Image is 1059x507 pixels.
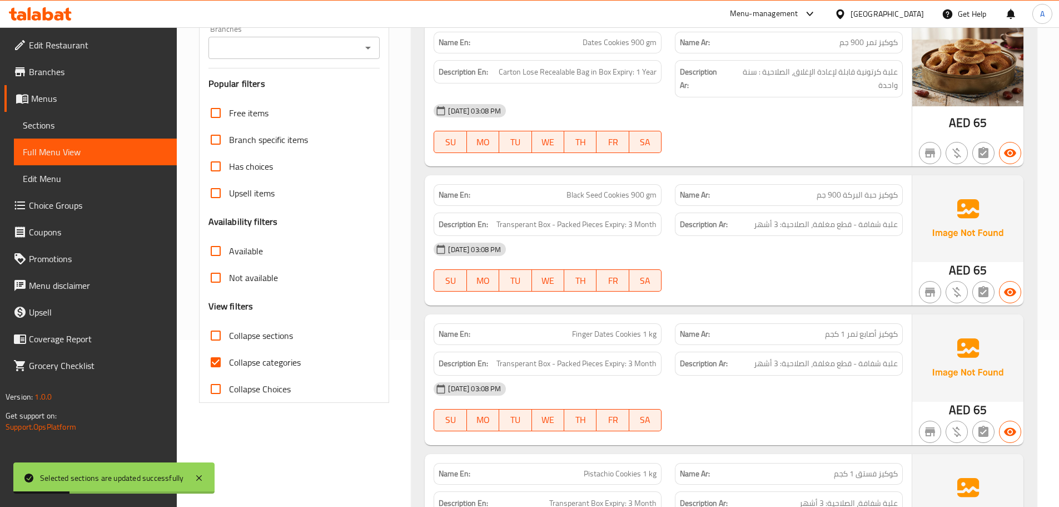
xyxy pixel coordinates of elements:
[532,409,564,431] button: WE
[29,252,168,265] span: Promotions
[229,271,278,284] span: Not available
[825,328,898,340] span: كوكيز أصابع تمر 1 ​​كجم
[536,273,560,289] span: WE
[596,409,629,431] button: FR
[999,281,1021,303] button: Available
[532,269,564,292] button: WE
[4,272,177,299] a: Menu disclaimer
[444,244,505,255] span: [DATE] 03:08 PM
[851,8,924,20] div: [GEOGRAPHIC_DATA]
[912,314,1023,401] img: Ae5nvW7+0k+MAAAAAElFTkSuQmCC
[229,356,301,369] span: Collapse categories
[360,40,376,56] button: Open
[4,32,177,58] a: Edit Restaurant
[817,189,898,201] span: كوكيز حبة البركة 900 جم
[4,58,177,85] a: Branches
[29,65,168,78] span: Branches
[29,225,168,239] span: Coupons
[31,92,168,105] span: Menus
[949,112,971,134] span: AED
[754,357,898,371] span: علبة شفافة - قطع مغلفة، الصلاحية: 3 أشهر
[499,269,531,292] button: TU
[439,328,470,340] strong: Name En:
[566,189,657,201] span: Black Seed Cookies 900 gm
[4,192,177,219] a: Choice Groups
[946,421,968,443] button: Purchased item
[912,175,1023,262] img: Ae5nvW7+0k+MAAAAAElFTkSuQmCC
[434,269,466,292] button: SU
[569,273,592,289] span: TH
[504,273,527,289] span: TU
[601,412,624,428] span: FR
[4,219,177,245] a: Coupons
[919,421,941,443] button: Not branch specific item
[229,329,293,342] span: Collapse sections
[536,412,560,428] span: WE
[23,119,168,132] span: Sections
[973,112,987,134] span: 65
[471,412,495,428] span: MO
[14,112,177,139] a: Sections
[4,85,177,112] a: Menus
[564,269,596,292] button: TH
[4,245,177,272] a: Promotions
[730,7,798,21] div: Menu-management
[6,420,76,434] a: Support.OpsPlatform
[564,409,596,431] button: TH
[912,23,1023,106] img: %D9%83%D8%B9%D9%83_%D8%A7%D9%84%D8%AA%D9%85%D8%B1_%D8%AD%D9%84%D9%82%D8%A7%D8%AA_%D8%A8%D8%A7%D9%...
[629,131,662,153] button: SA
[23,145,168,159] span: Full Menu View
[754,218,898,232] span: علبة شفافة - قطع مغلفة، الصلاحية: 3 أشهر
[439,468,470,480] strong: Name En:
[499,131,531,153] button: TU
[40,472,183,484] div: Selected sections are updated successfully
[499,65,657,79] span: Carton Lose Recealable Bag in Box Expiry: 1 Year
[946,142,968,164] button: Purchased item
[569,412,592,428] span: TH
[439,37,470,48] strong: Name En:
[229,186,275,200] span: Upsell items
[499,409,531,431] button: TU
[4,352,177,379] a: Grocery Checklist
[29,359,168,372] span: Grocery Checklist
[564,131,596,153] button: TH
[434,131,466,153] button: SU
[999,421,1021,443] button: Available
[471,273,495,289] span: MO
[680,65,726,92] strong: Description Ar:
[569,134,592,150] span: TH
[834,468,898,480] span: كوكيز فستق 1 كجم
[680,468,710,480] strong: Name Ar:
[504,412,527,428] span: TU
[839,37,898,48] span: كوكيز تمر 900 جم
[467,269,499,292] button: MO
[496,357,657,371] span: Transperant Box - Packed Pieces Expiry: 3 Month
[229,133,308,146] span: Branch specific items
[229,382,291,396] span: Collapse Choices
[208,300,253,313] h3: View filters
[972,281,995,303] button: Not has choices
[439,412,462,428] span: SU
[6,408,57,423] span: Get support on:
[1040,8,1045,20] span: A
[680,37,710,48] strong: Name Ar:
[572,328,657,340] span: Finger Dates Cookies 1 kg
[973,259,987,281] span: 65
[634,134,657,150] span: SA
[467,409,499,431] button: MO
[584,468,657,480] span: Pistachio Cookies 1 kg
[444,383,505,394] span: [DATE] 03:08 PM
[634,412,657,428] span: SA
[444,106,505,116] span: [DATE] 03:08 PM
[439,218,488,232] strong: Description En:
[972,142,995,164] button: Not has choices
[919,142,941,164] button: Not branch specific item
[728,65,898,92] span: علبة كرتونية قابلة لإعادة الإغلاق، الصلاحية : سنة واحدة
[680,218,728,232] strong: Description Ar:
[439,65,488,79] strong: Description En:
[4,299,177,326] a: Upsell
[596,131,629,153] button: FR
[208,215,278,228] h3: Availability filters
[949,259,971,281] span: AED
[504,134,527,150] span: TU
